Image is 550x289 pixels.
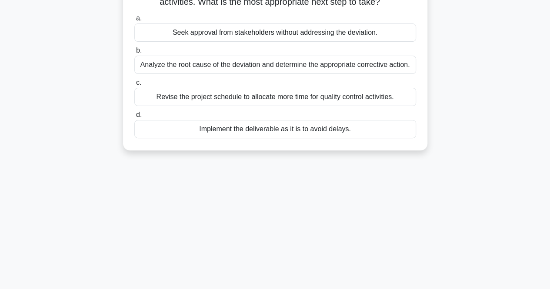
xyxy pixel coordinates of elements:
span: c. [136,79,141,86]
div: Seek approval from stakeholders without addressing the deviation. [134,23,416,42]
span: d. [136,111,142,118]
div: Revise the project schedule to allocate more time for quality control activities. [134,88,416,106]
div: Implement the deliverable as it is to avoid delays. [134,120,416,138]
span: a. [136,14,142,22]
span: b. [136,47,142,54]
div: Analyze the root cause of the deviation and determine the appropriate corrective action. [134,56,416,74]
